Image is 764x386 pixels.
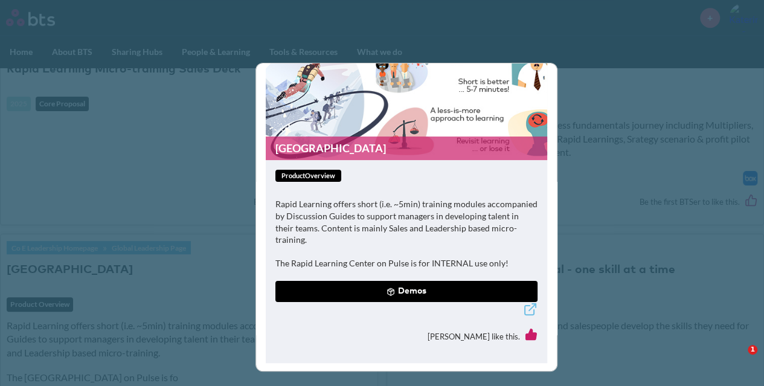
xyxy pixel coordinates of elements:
[266,137,547,160] a: [GEOGRAPHIC_DATA]
[275,257,538,269] p: The Rapid Learning Center on Pulse is for INTERNAL use only!
[523,302,538,320] a: External link
[275,281,538,303] button: Demos
[748,345,757,355] span: 1
[723,345,752,374] iframe: Intercom live chat
[275,320,538,353] div: [PERSON_NAME] like this.
[275,170,341,182] span: productOverview
[275,198,538,245] p: Rapid Learning offers short (i.e. ~5min) training modules accompanied by Discussion Guides to sup...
